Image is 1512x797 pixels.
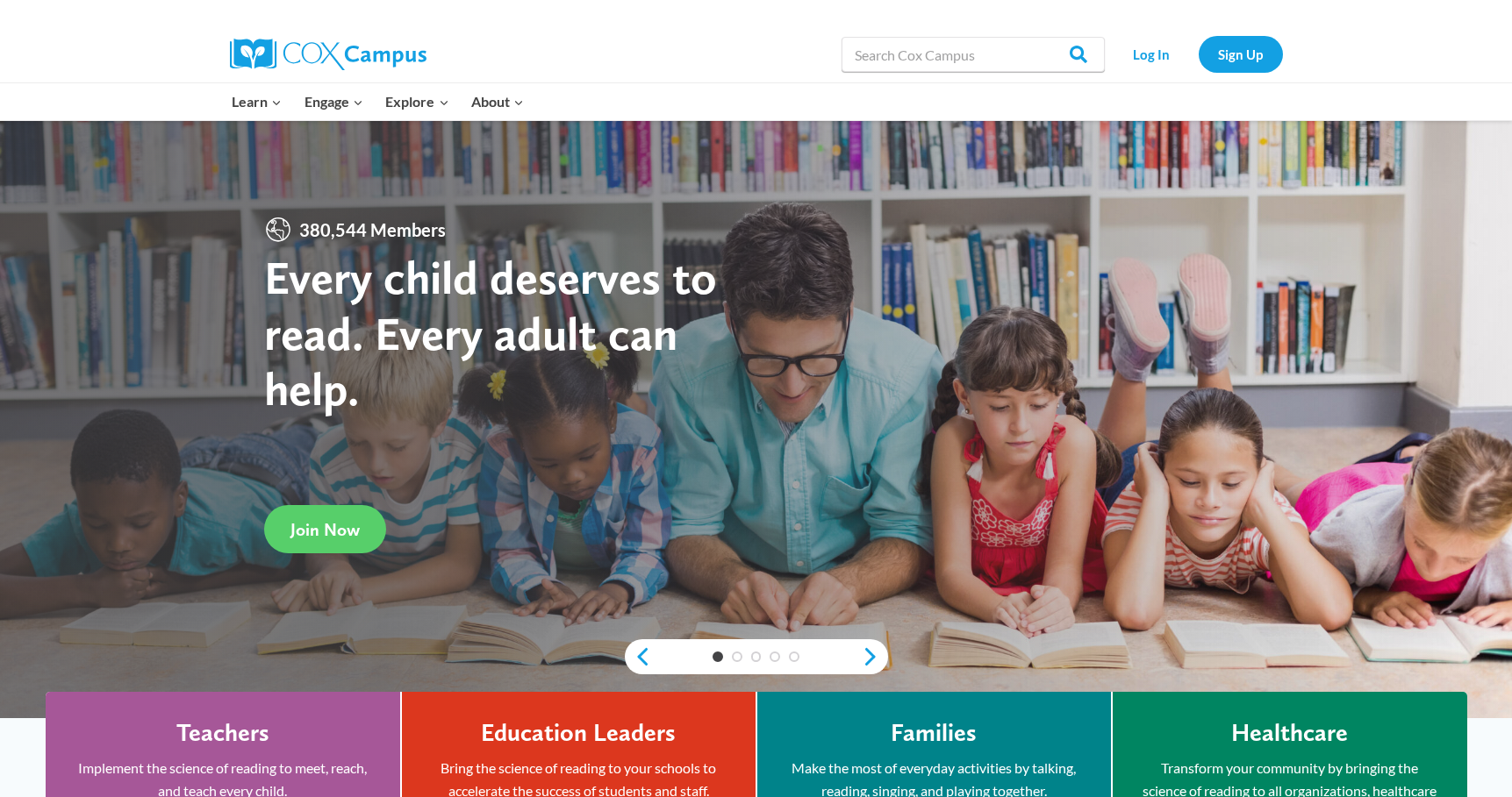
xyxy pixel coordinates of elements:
nav: Primary Navigation [221,83,535,120]
a: 5 [789,651,799,662]
span: Join Now [290,519,360,540]
div: content slider buttons [625,639,888,674]
a: 3 [751,651,762,662]
a: previous [625,646,651,667]
a: 2 [732,651,742,662]
a: Log In [1114,36,1190,72]
input: Search Cox Campus [842,37,1105,72]
span: About [471,90,524,113]
span: Engage [305,90,363,113]
span: Explore [385,90,448,113]
h4: Teachers [176,718,269,748]
h4: Families [891,718,977,748]
span: Learn [232,90,282,113]
span: 380,544 Members [292,216,453,244]
a: 1 [713,651,723,662]
nav: Secondary Navigation [1114,36,1283,72]
strong: Every child deserves to read. Every adult can help. [264,249,717,416]
img: Cox Campus [230,39,426,70]
a: Sign Up [1199,36,1283,72]
a: 4 [770,651,780,662]
a: next [862,646,888,667]
a: Join Now [264,505,386,553]
h4: Education Leaders [481,718,676,748]
h4: Healthcare [1231,718,1348,748]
